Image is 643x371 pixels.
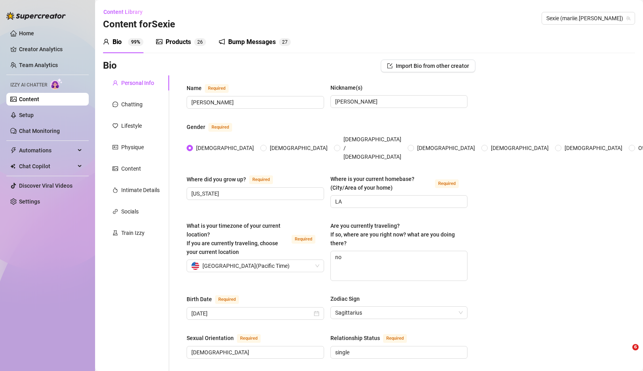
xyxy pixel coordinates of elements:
[488,144,552,152] span: [DEMOGRAPHIC_DATA]
[103,60,117,72] h3: Bio
[166,37,191,47] div: Products
[616,344,635,363] iframe: Intercom live chat
[156,38,162,45] span: picture
[282,39,285,45] span: 2
[121,143,144,152] div: Physique
[330,333,416,343] label: Relationship Status
[330,175,432,192] div: Where is your current homebase? (City/Area of your home)
[187,175,282,184] label: Where did you grow up?
[113,102,118,107] span: message
[19,160,75,173] span: Chat Copilot
[113,187,118,193] span: fire
[219,38,225,45] span: notification
[187,175,246,184] div: Where did you grow up?
[10,163,15,169] img: Chat Copilot
[414,144,478,152] span: [DEMOGRAPHIC_DATA]
[330,83,363,92] div: Nickname(s)
[19,96,39,102] a: Content
[330,223,455,246] span: Are you currently traveling? If so, where are you right now? what are you doing there?
[435,179,459,188] span: Required
[121,164,141,173] div: Content
[187,123,205,131] div: Gender
[205,84,229,93] span: Required
[187,223,280,255] span: What is your timezone of your current location? If you are currently traveling, choose your curre...
[187,295,212,304] div: Birth Date
[121,207,139,216] div: Socials
[187,333,269,343] label: Sexual Orientation
[191,98,318,107] input: Name
[191,348,318,357] input: Sexual Orientation
[335,97,462,106] input: Nickname(s)
[335,307,463,319] span: Sagittarius
[113,209,118,214] span: link
[121,186,160,194] div: Intimate Details
[113,37,122,47] div: Bio
[626,16,631,21] span: team
[191,189,318,198] input: Where did you grow up?
[103,38,109,45] span: user
[331,251,467,281] textarea: no
[387,63,393,69] span: import
[228,37,276,47] div: Bump Messages
[267,144,331,152] span: [DEMOGRAPHIC_DATA]
[279,38,291,46] sup: 27
[191,309,312,318] input: Birth Date
[194,38,206,46] sup: 26
[10,147,17,154] span: thunderbolt
[330,83,368,92] label: Nickname(s)
[113,166,118,171] span: picture
[187,294,248,304] label: Birth Date
[330,175,468,192] label: Where is your current homebase? (City/Area of your home)
[187,122,241,132] label: Gender
[103,6,149,18] button: Content Library
[113,123,118,129] span: heart
[546,12,630,24] span: Sexie (mariie.monet)
[113,144,118,150] span: idcard
[187,334,234,342] div: Sexual Orientation
[19,198,40,205] a: Settings
[19,183,73,189] a: Discover Viral Videos
[383,334,407,343] span: Required
[200,39,203,45] span: 6
[121,100,143,109] div: Chatting
[103,18,175,31] h3: Content for Sexie
[19,144,75,157] span: Automations
[632,344,639,350] span: 6
[561,144,626,152] span: [DEMOGRAPHIC_DATA]
[191,262,199,270] img: us
[381,60,475,72] button: Import Bio from other creator
[187,83,237,93] label: Name
[335,348,462,357] input: Relationship Status
[285,39,288,45] span: 7
[215,295,239,304] span: Required
[121,121,142,130] div: Lifestyle
[50,78,63,90] img: AI Chatter
[330,294,365,303] label: Zodiac Sign
[19,43,82,56] a: Creator Analytics
[330,294,360,303] div: Zodiac Sign
[19,30,34,37] a: Home
[396,63,469,69] span: Import Bio from other creator
[208,123,232,132] span: Required
[113,80,118,86] span: user
[249,175,273,184] span: Required
[292,235,315,244] span: Required
[340,135,404,161] span: [DEMOGRAPHIC_DATA] / [DEMOGRAPHIC_DATA]
[197,39,200,45] span: 2
[193,144,257,152] span: [DEMOGRAPHIC_DATA]
[128,38,143,46] sup: 99%
[103,9,143,15] span: Content Library
[19,112,34,118] a: Setup
[121,229,145,237] div: Train Izzy
[237,334,261,343] span: Required
[187,84,202,92] div: Name
[10,81,47,89] span: Izzy AI Chatter
[121,79,154,87] div: Personal Info
[19,128,60,134] a: Chat Monitoring
[202,260,290,272] span: [GEOGRAPHIC_DATA] ( Pacific Time )
[330,334,380,342] div: Relationship Status
[335,197,462,206] input: Where is your current homebase? (City/Area of your home)
[6,12,66,20] img: logo-BBDzfeDw.svg
[19,62,58,68] a: Team Analytics
[113,230,118,236] span: experiment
